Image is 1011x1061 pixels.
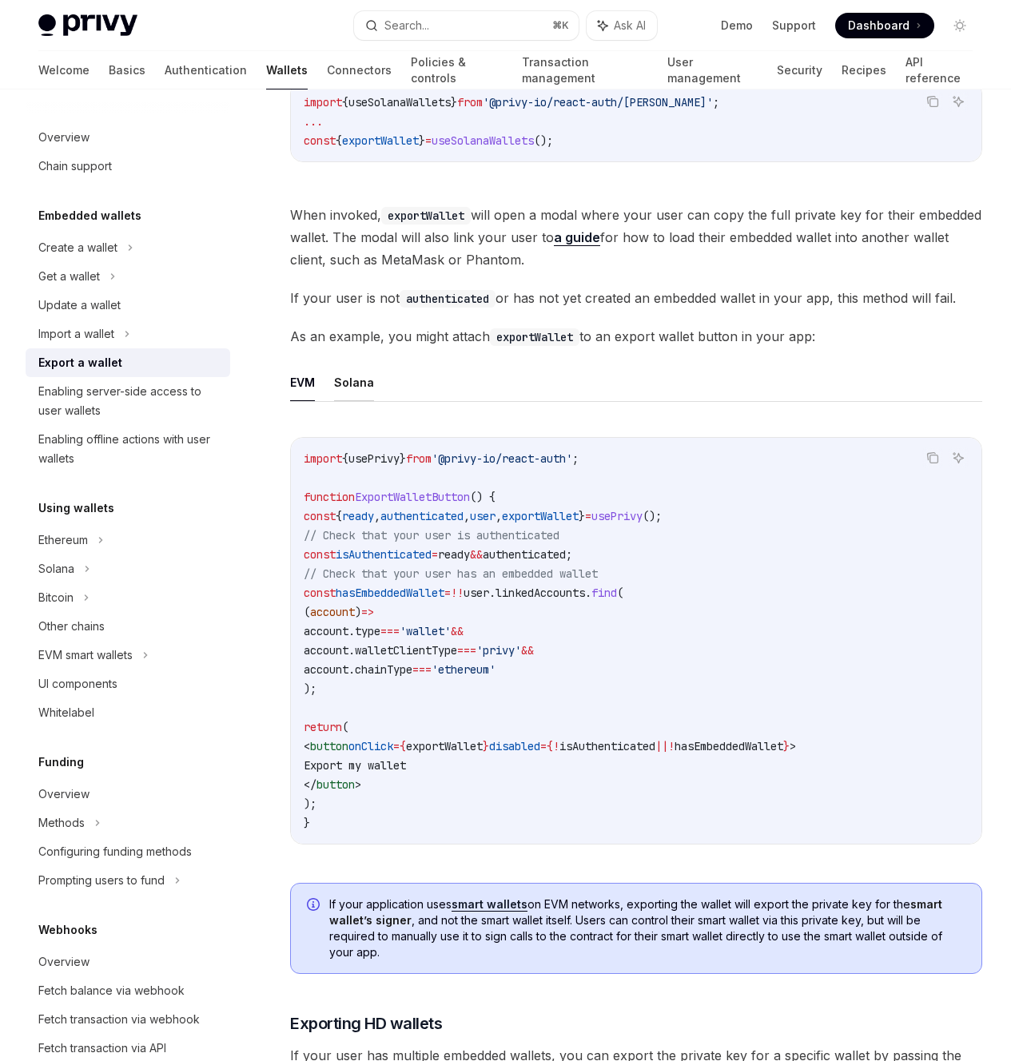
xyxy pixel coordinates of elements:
a: Overview [26,780,230,809]
span: ( [617,586,623,600]
code: authenticated [400,290,496,308]
span: linkedAccounts [496,586,585,600]
span: < [304,739,310,753]
span: === [457,643,476,658]
a: Welcome [38,51,90,89]
span: && [521,643,534,658]
span: , [496,509,502,523]
span: , [374,509,380,523]
div: Configuring funding methods [38,842,192,861]
span: { [400,739,406,753]
a: Fetch balance via webhook [26,976,230,1005]
span: (); [534,133,553,148]
span: = [425,133,432,148]
span: = [444,586,451,600]
a: Overview [26,123,230,152]
span: ; [713,95,719,109]
button: Ask AI [587,11,657,40]
span: '@privy-io/react-auth' [432,451,572,466]
div: Chain support [38,157,112,176]
span: const [304,586,336,600]
div: Enabling offline actions with user wallets [38,430,221,468]
span: ; [566,547,572,562]
span: || [655,739,668,753]
span: = [540,739,547,753]
span: ! [553,739,559,753]
img: light logo [38,14,137,37]
a: Enabling server-side access to user wallets [26,377,230,425]
code: exportWallet [381,207,471,225]
span: !! [451,586,464,600]
span: > [790,739,796,753]
span: If your application uses on EVM networks, exporting the wallet will export the private key for th... [329,896,965,960]
span: ready [342,509,374,523]
a: Demo [721,18,753,34]
h5: Using wallets [38,499,114,518]
span: function [304,490,355,504]
strong: smart wallet’s signer [329,897,942,927]
div: Export a wallet [38,353,122,372]
div: Fetch transaction via webhook [38,1010,200,1029]
div: Enabling server-side access to user wallets [38,382,221,420]
a: Authentication [165,51,247,89]
span: === [412,662,432,677]
a: Support [772,18,816,34]
span: => [361,605,374,619]
span: ); [304,682,316,696]
span: type [355,624,380,638]
span: { [342,95,348,109]
button: Ask AI [948,447,969,468]
span: ! [668,739,675,753]
div: Create a wallet [38,238,117,257]
span: 'wallet' [400,624,451,638]
span: && [470,547,483,562]
span: && [451,624,464,638]
span: account [304,643,348,658]
div: UI components [38,674,117,693]
span: . [348,624,355,638]
span: = [432,547,438,562]
button: Ask AI [948,91,969,112]
span: , [464,509,470,523]
a: Security [777,51,822,89]
span: As an example, you might attach to an export wallet button in your app: [290,325,982,348]
div: Other chains [38,617,105,636]
a: Whitelabel [26,698,230,727]
span: 'ethereum' [432,662,496,677]
span: { [336,133,342,148]
span: const [304,133,336,148]
div: Fetch transaction via API [38,1039,166,1058]
span: } [579,509,585,523]
div: Fetch balance via webhook [38,981,185,1000]
span: === [380,624,400,638]
span: // Check that your user has an embedded wallet [304,566,598,581]
span: hasEmbeddedWallet [336,586,444,600]
span: const [304,509,336,523]
span: exportWallet [502,509,579,523]
span: ); [304,797,316,811]
a: Enabling offline actions with user wallets [26,425,230,473]
span: . [348,662,355,677]
span: ) [355,605,361,619]
div: Whitelabel [38,703,94,722]
span: ⌘ K [552,19,569,32]
span: exportWallet [342,133,419,148]
a: Basics [109,51,145,89]
span: { [336,509,342,523]
span: ( [304,605,310,619]
a: Export a wallet [26,348,230,377]
span: If your user is not or has not yet created an embedded wallet in your app, this method will fail. [290,287,982,309]
a: Configuring funding methods [26,837,230,866]
span: isAuthenticated [559,739,655,753]
span: from [406,451,432,466]
span: useSolanaWallets [432,133,534,148]
a: API reference [906,51,973,89]
span: // Check that your user is authenticated [304,528,559,542]
span: Exporting HD wallets [290,1012,442,1035]
a: Chain support [26,152,230,181]
span: button [316,777,355,792]
span: ready [438,547,470,562]
button: Toggle dark mode [947,13,973,38]
a: a guide [554,229,600,246]
span: . [585,586,591,600]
